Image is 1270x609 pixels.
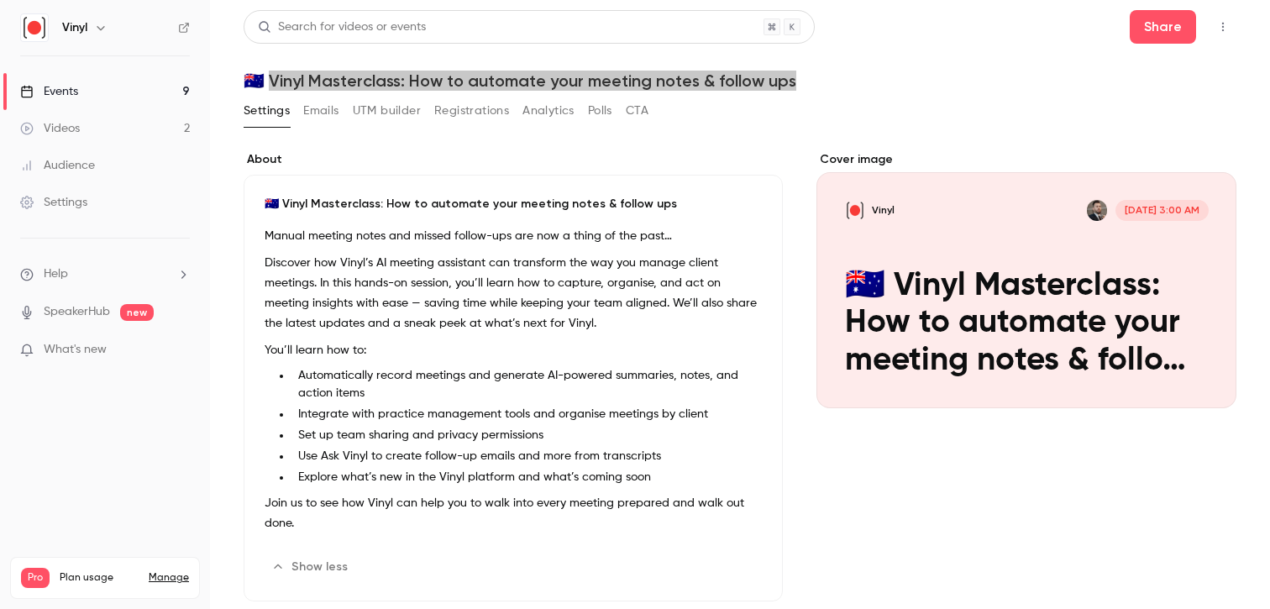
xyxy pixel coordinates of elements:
[60,571,139,585] span: Plan usage
[20,157,95,174] div: Audience
[522,97,575,124] button: Analytics
[265,253,762,333] p: Discover how Vinyl’s AI meeting assistant can transform the way you manage client meetings. In th...
[303,97,338,124] button: Emails
[62,19,87,36] h6: Vinyl
[44,265,68,283] span: Help
[816,151,1236,168] label: Cover image
[1130,10,1196,44] button: Share
[120,304,154,321] span: new
[626,97,648,124] button: CTA
[20,83,78,100] div: Events
[588,97,612,124] button: Polls
[20,265,190,283] li: help-dropdown-opener
[244,97,290,124] button: Settings
[265,340,762,360] p: You’ll learn how to:
[291,406,762,423] li: Integrate with practice management tools and organise meetings by client
[434,97,509,124] button: Registrations
[20,194,87,211] div: Settings
[265,196,762,213] p: 🇦🇺 Vinyl Masterclass: How to automate your meeting notes & follow ups
[291,427,762,444] li: Set up team sharing and privacy permissions
[353,97,421,124] button: UTM builder
[170,343,190,358] iframe: Noticeable Trigger
[44,341,107,359] span: What's new
[816,151,1236,408] section: Cover image
[21,568,50,588] span: Pro
[265,226,762,246] p: Manual meeting notes and missed follow-ups are now a thing of the past…
[265,493,762,533] p: Join us to see how Vinyl can help you to walk into every meeting prepared and walk out done.
[21,14,48,41] img: Vinyl
[291,469,762,486] li: Explore what’s new in the Vinyl platform and what’s coming soon
[244,71,1236,91] h1: 🇦🇺 Vinyl Masterclass: How to automate your meeting notes & follow ups
[44,303,110,321] a: SpeakerHub
[291,448,762,465] li: Use Ask Vinyl to create follow-up emails and more from transcripts
[258,18,426,36] div: Search for videos or events
[291,367,762,402] li: Automatically record meetings and generate AI-powered summaries, notes, and action items
[244,151,783,168] label: About
[20,120,80,137] div: Videos
[149,571,189,585] a: Manage
[265,554,358,580] button: Show less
